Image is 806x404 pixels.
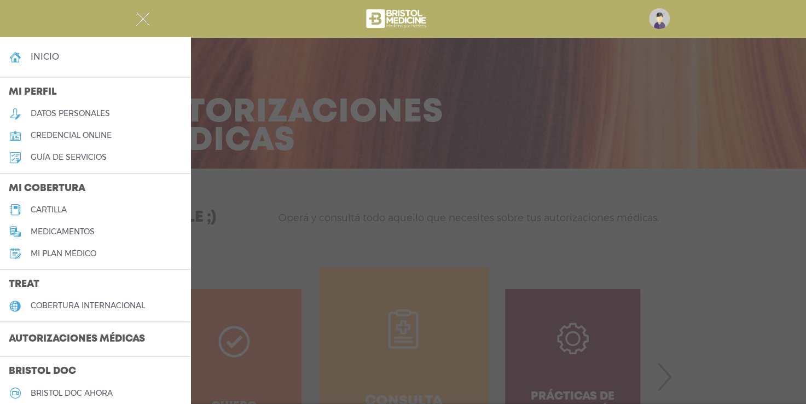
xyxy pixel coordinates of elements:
h5: datos personales [31,109,110,118]
h5: guía de servicios [31,153,107,162]
h5: cobertura internacional [31,301,145,310]
img: Cober_menu-close-white.svg [136,12,150,26]
h5: Bristol doc ahora [31,389,113,398]
h5: credencial online [31,131,112,140]
h4: inicio [31,51,59,62]
img: profile-placeholder.svg [649,8,670,29]
h5: Mi plan médico [31,249,96,258]
h5: cartilla [31,205,67,215]
img: bristol-medicine-blanco.png [364,5,430,32]
h5: medicamentos [31,227,95,236]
